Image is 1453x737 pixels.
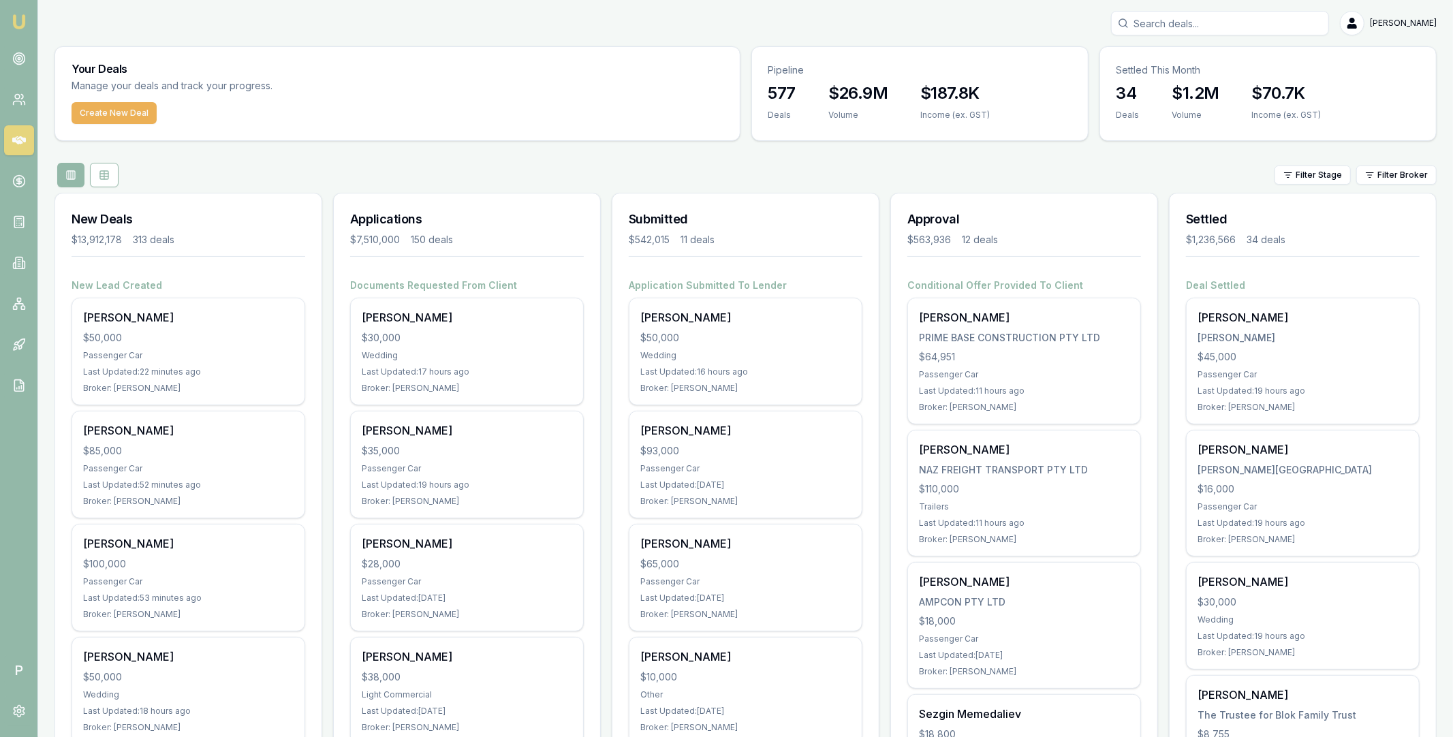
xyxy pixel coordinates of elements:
div: $7,510,000 [350,233,400,247]
div: Other [640,689,851,700]
div: [PERSON_NAME] [362,535,572,552]
h4: Documents Requested From Client [350,279,584,292]
div: $1,236,566 [1186,233,1236,247]
span: Filter Stage [1296,170,1342,181]
div: Volume [1172,110,1219,121]
div: Last Updated: [DATE] [362,593,572,603]
div: Last Updated: [DATE] [919,650,1129,661]
div: The Trustee for Blok Family Trust [1198,708,1408,722]
div: Passenger Car [1198,369,1408,380]
div: $542,015 [629,233,670,247]
div: 11 deals [681,233,715,247]
div: Broker: [PERSON_NAME] [640,609,851,620]
div: Last Updated: 17 hours ago [362,366,572,377]
div: Last Updated: 52 minutes ago [83,480,294,490]
div: Last Updated: 11 hours ago [919,518,1129,529]
div: [PERSON_NAME] [362,648,572,665]
div: Last Updated: [DATE] [362,706,572,717]
div: $50,000 [640,331,851,345]
div: $30,000 [362,331,572,345]
div: Wedding [640,350,851,361]
p: Pipeline [768,63,1072,77]
div: [PERSON_NAME] [640,422,851,439]
div: $100,000 [83,557,294,571]
div: [PERSON_NAME] [919,441,1129,458]
div: Broker: [PERSON_NAME] [1198,647,1408,658]
div: Passenger Car [919,633,1129,644]
div: Deals [768,110,796,121]
div: Broker: [PERSON_NAME] [1198,402,1408,413]
div: Broker: [PERSON_NAME] [83,383,294,394]
div: $18,000 [919,614,1129,628]
span: Filter Broker [1377,170,1428,181]
div: Passenger Car [83,576,294,587]
div: [PERSON_NAME] [640,648,851,665]
div: $50,000 [83,670,294,684]
div: AMPCON PTY LTD [919,595,1129,609]
div: Wedding [83,689,294,700]
div: Passenger Car [640,576,851,587]
h4: Deal Settled [1186,279,1420,292]
div: $563,936 [907,233,951,247]
div: [PERSON_NAME] [919,574,1129,590]
div: NAZ FREIGHT TRANSPORT PTY LTD [919,463,1129,477]
div: [PERSON_NAME] [1198,687,1408,703]
h3: $70.7K [1252,82,1322,104]
div: Last Updated: 19 hours ago [1198,518,1408,529]
div: [PERSON_NAME] [1198,309,1408,326]
div: Wedding [362,350,572,361]
div: $64,951 [919,350,1129,364]
h3: Submitted [629,210,862,229]
div: Last Updated: [DATE] [640,706,851,717]
div: PRIME BASE CONSTRUCTION PTY LTD [919,331,1129,345]
div: Last Updated: 53 minutes ago [83,593,294,603]
h3: $26.9M [828,82,888,104]
div: Trailers [919,501,1129,512]
div: Last Updated: 18 hours ago [83,706,294,717]
h3: 577 [768,82,796,104]
div: Broker: [PERSON_NAME] [640,722,851,733]
h4: Conditional Offer Provided To Client [907,279,1141,292]
h4: Application Submitted To Lender [629,279,862,292]
div: 150 deals [411,233,453,247]
div: Last Updated: 11 hours ago [919,386,1129,396]
div: Passenger Car [640,463,851,474]
div: $13,912,178 [72,233,122,247]
button: Create New Deal [72,102,157,124]
div: [PERSON_NAME] [83,422,294,439]
div: Last Updated: 19 hours ago [362,480,572,490]
div: Last Updated: 19 hours ago [1198,631,1408,642]
div: Broker: [PERSON_NAME] [362,722,572,733]
p: Manage your deals and track your progress. [72,78,420,94]
div: Passenger Car [362,463,572,474]
div: $35,000 [362,444,572,458]
div: Last Updated: 16 hours ago [640,366,851,377]
div: $28,000 [362,557,572,571]
h3: New Deals [72,210,305,229]
div: Passenger Car [83,350,294,361]
div: Volume [828,110,888,121]
span: [PERSON_NAME] [1370,18,1437,29]
div: $16,000 [1198,482,1408,496]
span: P [4,655,34,685]
h3: $1.2M [1172,82,1219,104]
h3: Settled [1186,210,1420,229]
div: [PERSON_NAME] [83,535,294,552]
div: Broker: [PERSON_NAME] [83,722,294,733]
img: emu-icon-u.png [11,14,27,30]
h4: New Lead Created [72,279,305,292]
div: Broker: [PERSON_NAME] [919,402,1129,413]
div: Wedding [1198,614,1408,625]
div: Broker: [PERSON_NAME] [362,496,572,507]
button: Filter Stage [1275,166,1351,185]
div: Last Updated: [DATE] [640,593,851,603]
div: Broker: [PERSON_NAME] [1198,534,1408,545]
div: Income (ex. GST) [920,110,990,121]
h3: Applications [350,210,584,229]
div: Last Updated: 22 minutes ago [83,366,294,377]
div: [PERSON_NAME] [362,422,572,439]
div: Broker: [PERSON_NAME] [919,666,1129,677]
div: Broker: [PERSON_NAME] [362,609,572,620]
button: Filter Broker [1356,166,1437,185]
